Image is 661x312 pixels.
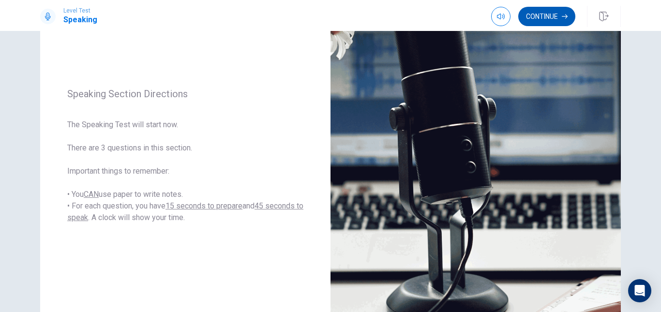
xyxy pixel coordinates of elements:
[628,279,651,302] div: Open Intercom Messenger
[63,14,97,26] h1: Speaking
[67,88,303,100] span: Speaking Section Directions
[165,201,242,210] u: 15 seconds to prepare
[63,7,97,14] span: Level Test
[67,119,303,223] span: The Speaking Test will start now. There are 3 questions in this section. Important things to reme...
[84,190,99,199] u: CAN
[518,7,575,26] button: Continue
